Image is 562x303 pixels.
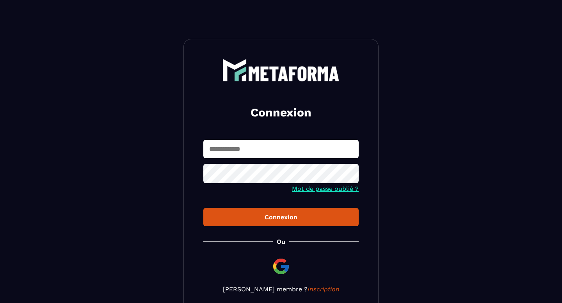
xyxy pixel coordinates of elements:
a: logo [203,59,359,81]
img: google [272,257,290,276]
h2: Connexion [213,105,349,120]
img: logo [222,59,340,81]
div: Connexion [210,213,352,221]
p: [PERSON_NAME] membre ? [203,285,359,293]
p: Ou [277,238,285,245]
button: Connexion [203,208,359,226]
a: Mot de passe oublié ? [292,185,359,192]
a: Inscription [308,285,340,293]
